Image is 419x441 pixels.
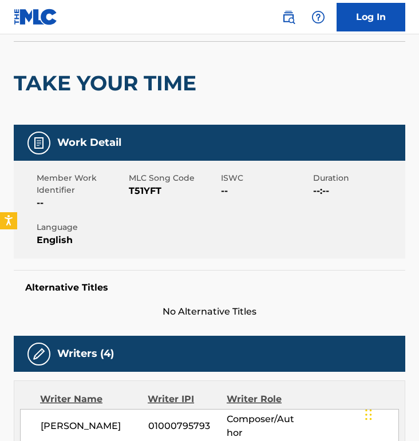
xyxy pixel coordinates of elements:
[221,172,310,184] span: ISWC
[311,10,325,24] img: help
[37,172,126,196] span: Member Work Identifier
[129,172,218,184] span: MLC Song Code
[148,419,227,433] span: 01000795793
[277,6,300,29] a: Public Search
[41,419,148,433] span: [PERSON_NAME]
[313,172,402,184] span: Duration
[57,347,114,360] h5: Writers (4)
[337,3,405,31] a: Log In
[37,196,126,210] span: --
[37,233,126,247] span: English
[307,6,330,29] div: Help
[129,184,218,198] span: T51YFT
[362,386,419,441] iframe: Chat Widget
[32,347,46,361] img: Writers
[365,398,372,432] div: Drag
[32,136,46,150] img: Work Detail
[14,305,405,319] span: No Alternative Titles
[227,412,298,440] span: Composer/Author
[221,184,310,198] span: --
[282,10,295,24] img: search
[14,9,58,25] img: MLC Logo
[148,392,227,406] div: Writer IPI
[57,136,121,149] h5: Work Detail
[227,392,298,406] div: Writer Role
[25,282,394,293] h5: Alternative Titles
[40,392,148,406] div: Writer Name
[14,70,202,96] h2: TAKE YOUR TIME
[313,184,402,198] span: --:--
[37,221,126,233] span: Language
